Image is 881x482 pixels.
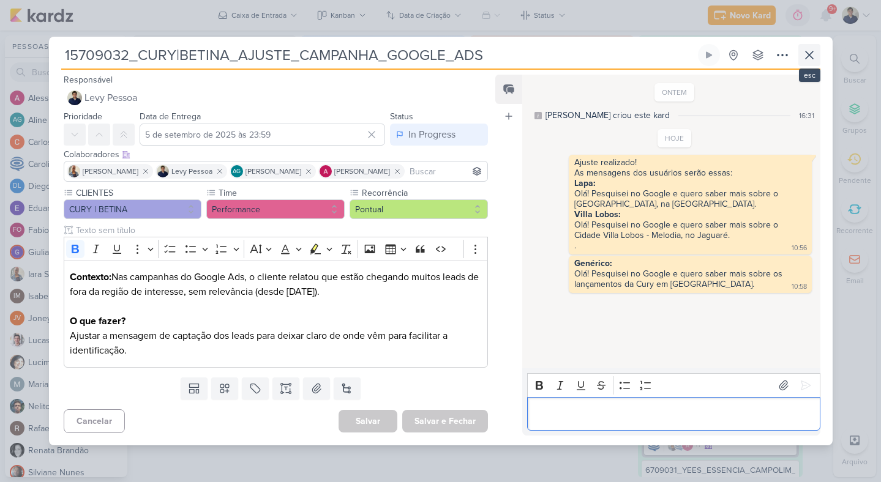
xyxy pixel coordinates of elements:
strong: O que fazer? [70,315,126,327]
input: Kard Sem Título [61,44,695,66]
p: Nas campanhas do Google Ads, o cliente relatou que estão chegando muitos leads de fora da região ... [70,270,481,358]
label: Data de Entrega [140,111,201,122]
div: As mensagens dos usuários serão essas: [574,168,806,178]
span: Levy Pessoa [171,166,212,177]
div: Editor toolbar [527,373,820,397]
img: Alessandra Gomes [320,165,332,177]
span: Levy Pessoa [84,91,137,105]
label: Responsável [64,75,113,85]
p: AG [233,169,241,175]
input: Select a date [140,124,386,146]
div: Editor editing area: main [64,261,489,368]
div: 10:58 [792,282,807,292]
div: [PERSON_NAME] criou este kard [545,109,670,122]
strong: Villa Lobos: [574,209,621,220]
div: Ligar relógio [704,50,714,60]
div: Olá! Pesquisei no Google e quero saber mais sobre o [GEOGRAPHIC_DATA], na [GEOGRAPHIC_DATA]. [574,188,806,209]
button: CURY | BETINA [64,199,202,219]
button: Performance [206,199,345,219]
button: Levy Pessoa [64,87,489,109]
label: Prioridade [64,111,102,122]
strong: Lapa: [574,178,596,188]
strong: Genérico: [574,258,612,269]
button: In Progress [390,124,488,146]
span: [PERSON_NAME] [334,166,390,177]
label: Status [390,111,413,122]
div: Editor toolbar [64,237,489,261]
input: Texto sem título [73,224,489,237]
div: Ajuste realizado! [574,157,806,168]
label: Recorrência [361,187,488,199]
strong: Contexto: [70,271,111,283]
button: Cancelar [64,409,125,433]
div: 10:56 [792,243,807,253]
div: 16:31 [799,110,814,121]
span: [PERSON_NAME] [246,166,301,177]
label: CLIENTES [75,187,202,199]
div: Aline Gimenez Graciano [231,165,243,177]
button: Pontual [350,199,488,219]
input: Buscar [407,164,485,179]
div: esc [799,69,820,82]
img: Iara Santos [68,165,80,177]
div: Olá! Pesquisei no Google e quero saber mais sobre o Cidade Villa Lobos - Melodia, no Jaguaré. . [574,220,781,251]
div: Olá! Pesquisei no Google e quero saber mais sobre os lançamentos da Cury em [GEOGRAPHIC_DATA]. [574,269,785,289]
div: Editor editing area: main [527,397,820,431]
div: Colaboradores [64,148,489,161]
div: In Progress [408,127,455,142]
img: Levy Pessoa [157,165,169,177]
label: Time [217,187,345,199]
span: [PERSON_NAME] [83,166,138,177]
img: Levy Pessoa [67,91,82,105]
